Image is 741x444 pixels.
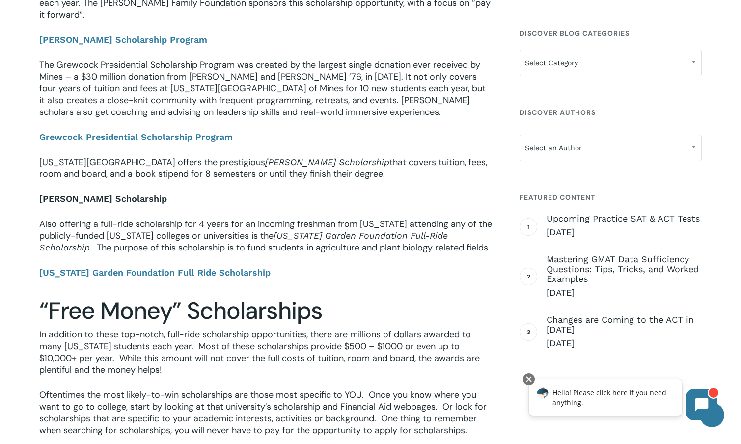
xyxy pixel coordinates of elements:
[39,218,492,242] span: Also offering a full-ride scholarship for 4 years for an incoming freshman from [US_STATE] attend...
[520,25,702,42] h4: Discover Blog Categories
[39,194,167,204] b: [PERSON_NAME] Scholarship
[39,267,271,277] b: [US_STATE] Garden Foundation Full Ride Scholarship
[39,156,265,168] span: [US_STATE][GEOGRAPHIC_DATA] offers the prestigious
[547,315,702,334] span: Changes are Coming to the ACT in [DATE]
[39,132,233,142] a: Grewcock Presidential Scholarship Program
[39,297,493,325] h2: “Free Money” Scholarships
[39,34,207,46] a: [PERSON_NAME] Scholarship Program
[90,242,490,253] span: . The purpose of this scholarship is to fund students in agriculture and plant biology related fi...
[39,389,487,436] span: Oftentimes the most likely-to-win scholarships are those most specific to YOU. Once you know wher...
[265,157,389,167] span: [PERSON_NAME] Scholarship
[39,267,273,278] a: [US_STATE] Garden Foundation Full Ride Scholarship
[547,226,702,238] span: [DATE]
[519,371,727,430] iframe: Chatbot
[547,214,702,223] span: Upcoming Practice SAT & ACT Tests
[520,104,702,121] h4: Discover Authors
[547,214,702,238] a: Upcoming Practice SAT & ACT Tests [DATE]
[547,254,702,284] span: Mastering GMAT Data Sufficiency Questions: Tips, Tricks, and Worked Examples
[547,287,702,299] span: [DATE]
[39,156,487,180] span: that covers tuition, fees, room and board, and a book stipend for 8 semesters or until they finis...
[547,254,702,299] a: Mastering GMAT Data Sufficiency Questions: Tips, Tricks, and Worked Examples [DATE]
[520,189,702,206] h4: Featured Content
[520,53,701,73] span: Select Category
[39,193,167,205] a: [PERSON_NAME] Scholarship
[39,34,207,45] b: [PERSON_NAME] Scholarship Program
[520,138,701,158] span: Select an Author
[39,329,480,376] span: In addition to these top-notch, full-ride scholarship opportunities, there are millions of dollar...
[520,50,702,76] span: Select Category
[547,315,702,349] a: Changes are Coming to the ACT in [DATE] [DATE]
[520,135,702,161] span: Select an Author
[39,59,486,118] span: The Grewcock Presidential Scholarship Program was created by the largest single donation ever rec...
[547,337,702,349] span: [DATE]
